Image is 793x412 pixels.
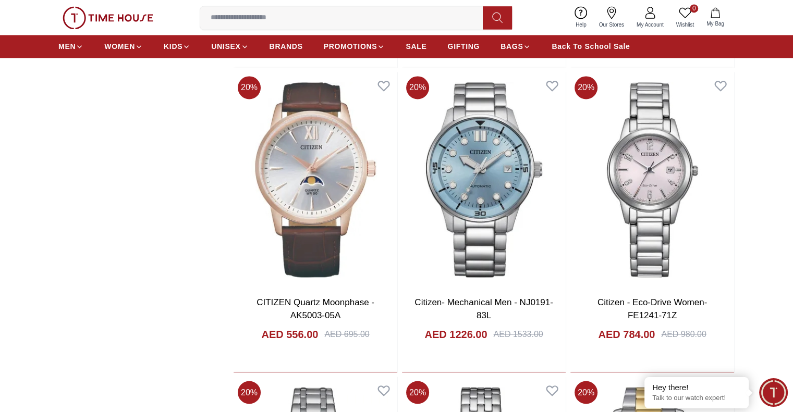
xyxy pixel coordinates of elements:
span: KIDS [164,41,182,52]
a: UNISEX [211,37,248,56]
h4: AED 556.00 [261,327,318,341]
a: KIDS [164,37,190,56]
span: My Account [632,21,668,29]
a: BRANDS [270,37,303,56]
span: My Bag [702,20,728,28]
span: Back To School Sale [552,41,630,52]
a: MEN [58,37,83,56]
div: Hey there! [652,382,741,393]
img: Citizen - Eco-Drive Women- FE1241-71Z [570,72,734,287]
span: MEN [58,41,76,52]
div: Chat Widget [759,378,788,407]
img: Citizen- Mechanical Men - NJ0191-83L [402,72,566,287]
a: Our Stores [593,4,630,31]
span: 20 % [238,76,261,99]
span: Wishlist [672,21,698,29]
a: BAGS [501,37,531,56]
span: 20 % [575,381,597,404]
span: BRANDS [270,41,303,52]
a: PROMOTIONS [324,37,385,56]
span: Our Stores [595,21,628,29]
img: CITIZEN Quartz Moonphase - AK5003-05A [234,72,397,287]
a: WOMEN [104,37,143,56]
a: Citizen - Eco-Drive Women- FE1241-71Z [597,297,707,321]
span: 20 % [406,76,429,99]
span: 20 % [406,381,429,404]
p: Talk to our watch expert! [652,394,741,403]
div: AED 695.00 [324,328,369,340]
a: Help [569,4,593,31]
span: WOMEN [104,41,135,52]
a: SALE [406,37,426,56]
span: BAGS [501,41,523,52]
span: 20 % [575,76,597,99]
span: SALE [406,41,426,52]
a: 0Wishlist [670,4,700,31]
span: PROMOTIONS [324,41,377,52]
h4: AED 1226.00 [424,327,487,341]
span: Help [571,21,591,29]
span: 0 [690,4,698,13]
span: UNISEX [211,41,240,52]
a: Citizen- Mechanical Men - NJ0191-83L [414,297,553,321]
a: Back To School Sale [552,37,630,56]
a: GIFTING [447,37,480,56]
img: ... [63,6,153,29]
div: AED 980.00 [661,328,706,340]
span: GIFTING [447,41,480,52]
h4: AED 784.00 [598,327,655,341]
a: CITIZEN Quartz Moonphase - AK5003-05A [257,297,374,321]
span: 20 % [238,381,261,404]
button: My Bag [700,5,730,30]
div: AED 1533.00 [493,328,543,340]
